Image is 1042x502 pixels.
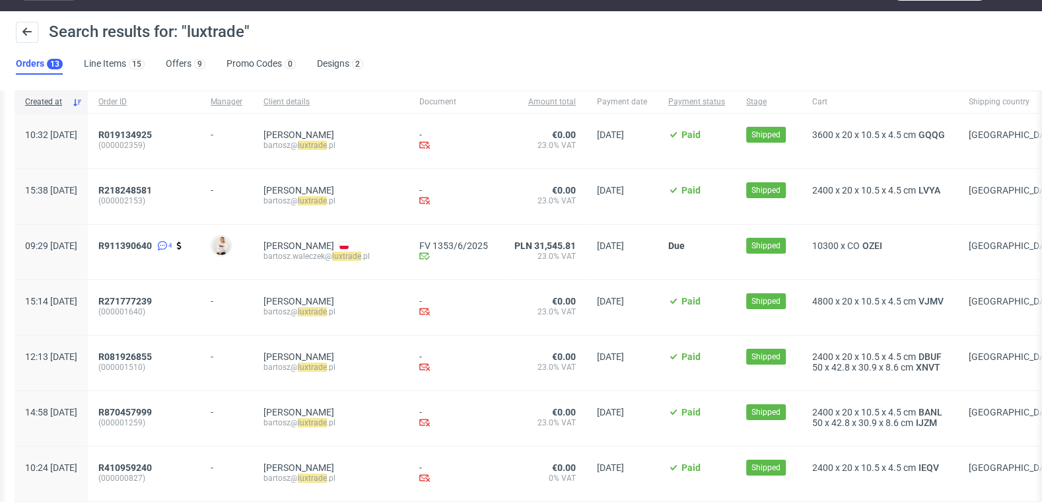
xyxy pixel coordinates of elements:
[681,296,701,306] span: Paid
[98,129,155,140] a: R019134925
[597,407,624,417] span: [DATE]
[419,296,493,319] div: -
[212,236,230,255] img: Mari Fok
[419,462,493,485] div: -
[812,462,948,473] div: x
[98,407,155,417] a: R870457999
[597,296,624,306] span: [DATE]
[751,129,781,141] span: Shipped
[746,96,791,108] span: Stage
[98,140,190,151] span: (000002359)
[514,96,576,108] span: Amount total
[263,296,334,306] a: [PERSON_NAME]
[355,59,360,69] div: 2
[25,296,77,306] span: 15:14 [DATE]
[84,54,145,75] a: Line Items15
[812,129,833,140] span: 3600
[916,296,946,306] a: VJMV
[913,362,943,373] a: XNVT
[98,306,190,317] span: (000001640)
[263,462,334,473] a: [PERSON_NAME]
[419,351,493,375] div: -
[916,462,942,473] a: IEQV
[155,240,172,251] a: 4
[263,362,398,373] div: bartosz@ .pl
[751,295,781,307] span: Shipped
[552,129,576,140] span: €0.00
[812,296,948,306] div: x
[916,407,945,417] a: BANL
[263,240,334,251] a: [PERSON_NAME]
[49,22,250,41] span: Search results for: "luxtrade"
[842,407,916,417] span: 20 x 10.5 x 4.5 cm
[211,291,242,306] div: -
[25,129,77,140] span: 10:32 [DATE]
[597,185,624,196] span: [DATE]
[211,402,242,417] div: -
[98,96,190,108] span: Order ID
[913,417,940,428] a: IJZM
[681,185,701,196] span: Paid
[842,185,916,196] span: 20 x 10.5 x 4.5 cm
[98,185,152,196] span: R218248581
[263,96,398,108] span: Client details
[831,417,913,428] span: 42.8 x 30.9 x 8.6 cm
[263,196,398,206] div: bartosz@ .pl
[552,351,576,362] span: €0.00
[98,185,155,196] a: R218248581
[514,417,576,428] span: 23.0% VAT
[25,351,77,362] span: 12:13 [DATE]
[298,196,327,205] mark: luxtrade
[317,54,363,75] a: Designs2
[211,96,242,108] span: Manager
[552,185,576,196] span: €0.00
[812,362,948,373] div: x
[168,240,172,251] span: 4
[98,407,152,417] span: R870457999
[25,240,77,251] span: 09:29 [DATE]
[812,96,948,108] span: Cart
[812,240,839,251] span: 10300
[419,129,493,153] div: -
[916,351,944,362] a: DBUF
[263,140,398,151] div: bartosz@ .pl
[263,129,334,140] a: [PERSON_NAME]
[812,240,948,251] div: x
[98,462,152,473] span: R410959240
[298,363,327,372] mark: luxtrade
[812,417,948,428] div: x
[812,296,833,306] span: 4800
[226,54,296,75] a: Promo Codes0
[298,307,327,316] mark: luxtrade
[211,457,242,473] div: -
[552,462,576,473] span: €0.00
[751,184,781,196] span: Shipped
[263,417,398,428] div: bartosz@ .pl
[419,240,493,251] a: FV 1353/6/2025
[842,462,916,473] span: 20 x 10.5 x 4.5 cm
[842,129,916,140] span: 20 x 10.5 x 4.5 cm
[681,129,701,140] span: Paid
[98,196,190,206] span: (000002153)
[197,59,202,69] div: 9
[25,462,77,473] span: 10:24 [DATE]
[597,240,624,251] span: [DATE]
[263,251,398,262] div: bartosz.waleczek@ .pl
[25,407,77,417] span: 14:58 [DATE]
[25,185,77,196] span: 15:38 [DATE]
[288,59,293,69] div: 0
[419,407,493,430] div: -
[263,473,398,484] div: bartosz@ .pl
[812,351,948,362] div: x
[263,185,334,196] a: [PERSON_NAME]
[552,296,576,306] span: €0.00
[98,362,190,373] span: (000001510)
[812,185,833,196] span: 2400
[298,418,327,427] mark: luxtrade
[332,252,361,261] mark: luxtrade
[842,351,916,362] span: 20 x 10.5 x 4.5 cm
[98,473,190,484] span: (000000827)
[419,185,493,208] div: -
